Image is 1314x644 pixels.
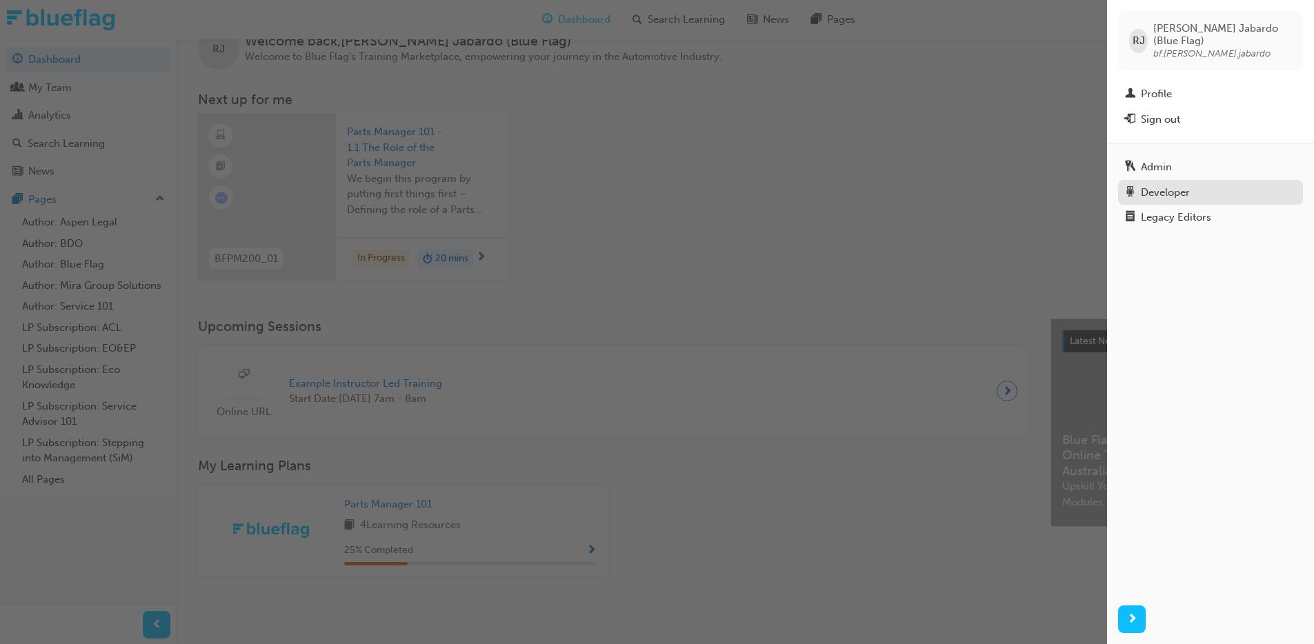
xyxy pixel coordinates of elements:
[1118,81,1303,107] a: Profile
[1125,88,1135,101] span: man-icon
[1141,159,1172,175] div: Admin
[1125,161,1135,174] span: keys-icon
[1125,212,1135,224] span: notepad-icon
[1153,48,1271,59] span: bf.[PERSON_NAME].jabardo
[1153,22,1292,47] span: [PERSON_NAME] Jabardo (Blue Flag)
[1118,154,1303,180] a: Admin
[1141,210,1211,225] div: Legacy Editors
[1118,205,1303,230] a: Legacy Editors
[1125,187,1135,199] span: robot-icon
[1118,107,1303,132] button: Sign out
[1141,185,1190,201] div: Developer
[1127,611,1137,628] span: next-icon
[1133,33,1145,49] span: RJ
[1141,112,1180,128] div: Sign out
[1118,180,1303,205] a: Developer
[1141,86,1172,102] div: Profile
[1125,114,1135,126] span: exit-icon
